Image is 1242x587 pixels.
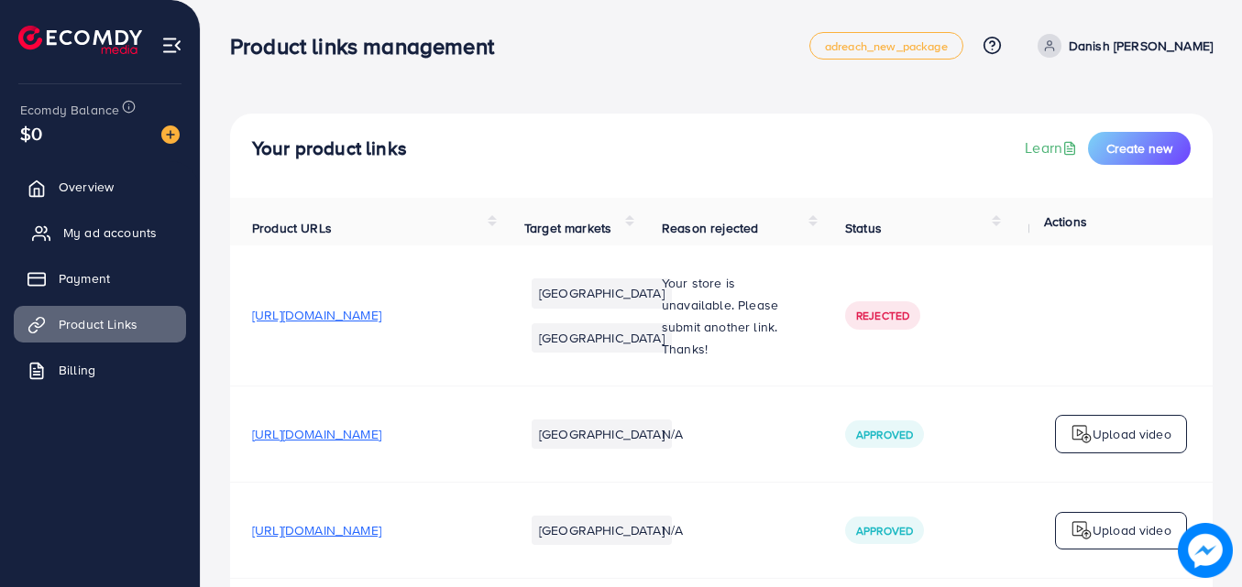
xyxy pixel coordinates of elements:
span: Create new [1106,139,1172,158]
span: Target markets [524,219,611,237]
a: Payment [14,260,186,297]
a: Danish [PERSON_NAME] [1030,34,1213,58]
span: [URL][DOMAIN_NAME] [252,521,381,539]
p: Upload video [1093,423,1171,445]
span: Reason rejected [662,219,758,237]
img: logo [1071,423,1093,445]
span: Product video [1028,219,1109,237]
p: Upload video [1093,519,1171,541]
img: logo [1071,519,1093,541]
a: Billing [14,352,186,388]
span: Rejected [856,308,909,323]
a: adreach_new_package [809,32,963,60]
a: Learn [1025,137,1081,158]
span: Payment [59,269,110,288]
div: N/A [1028,306,1158,324]
a: Overview [14,168,186,205]
img: image [161,125,180,144]
span: Billing [59,361,95,379]
p: Thanks! [662,338,801,360]
span: Product URLs [252,219,332,237]
a: My ad accounts [14,214,186,251]
h4: Your product links [252,137,407,160]
div: N/A [1028,425,1158,443]
span: N/A [662,521,683,539]
button: Create new [1088,132,1191,165]
img: menu [161,35,182,56]
span: Actions [1044,212,1087,231]
p: Your store is unavailable. Please submit another link. [662,272,801,338]
span: [URL][DOMAIN_NAME] [252,306,381,324]
a: Product Links [14,306,186,342]
span: Approved [856,427,913,442]
span: Status [845,219,882,237]
span: $0 [20,120,42,147]
div: N/A [1028,521,1158,539]
img: logo [18,26,142,54]
li: [GEOGRAPHIC_DATA] [532,516,672,545]
span: Overview [59,178,114,196]
span: Approved [856,523,913,538]
span: N/A [662,425,683,443]
span: adreach_new_package [825,40,948,52]
span: My ad accounts [63,223,157,242]
li: [GEOGRAPHIC_DATA] [532,323,672,353]
li: [GEOGRAPHIC_DATA] [532,278,672,308]
p: Danish [PERSON_NAME] [1069,35,1213,57]
li: [GEOGRAPHIC_DATA] [532,419,672,449]
img: image [1178,523,1233,578]
span: Product Links [59,315,137,333]
span: Ecomdy Balance [20,101,119,119]
h3: Product links management [230,33,509,60]
span: [URL][DOMAIN_NAME] [252,425,381,443]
